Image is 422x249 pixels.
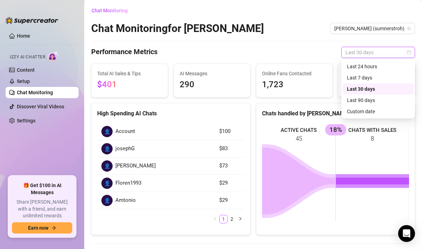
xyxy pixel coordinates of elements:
span: team [407,26,411,31]
a: Chat Monitoring [17,90,53,95]
button: Chat Monitoring [91,5,133,16]
button: left [211,215,219,223]
div: High Spending AI Chats [97,109,245,118]
article: $29 [219,179,240,187]
a: Content [17,67,35,73]
a: Settings [17,118,35,123]
span: Account [115,127,135,136]
div: Last 24 hours [343,61,414,72]
span: arrow-right [51,225,56,230]
span: Sumner (sumnerstroh) [334,23,411,34]
div: Chats handled by [PERSON_NAME] [262,109,409,118]
div: 👤 [101,195,113,206]
h2: Chat Monitoring for [PERSON_NAME] [91,22,264,35]
button: right [236,215,245,223]
div: Custom date [343,106,414,117]
div: Custom date [347,108,409,115]
article: $83 [219,145,240,153]
div: 👤 [101,143,113,154]
div: Last 90 days [347,96,409,104]
span: 1,723 [262,78,327,91]
div: Last 90 days [343,95,414,106]
span: calendar [407,50,411,55]
span: Share [PERSON_NAME] with a friend, and earn unlimited rewards [12,199,72,219]
li: Next Page [236,215,245,223]
span: Total AI Sales & Tips [97,70,162,77]
span: $401 [97,79,117,89]
img: AI Chatter [48,51,59,61]
span: Online Fans Contacted [262,70,327,77]
div: Last 7 days [347,74,409,82]
article: $100 [219,127,240,136]
div: 👤 [101,160,113,172]
span: Amtonio [115,196,136,205]
span: Earn now [28,225,48,231]
span: Floren1993 [115,179,141,187]
span: Last 30 days [346,47,411,58]
li: 1 [219,215,228,223]
div: Last 7 days [343,72,414,83]
img: logo-BBDzfeDw.svg [6,17,58,24]
div: Open Intercom Messenger [398,225,415,242]
a: 1 [220,215,227,223]
div: 👤 [101,126,113,137]
article: $29 [219,196,240,205]
span: Izzy AI Chatter [10,54,45,60]
div: Last 30 days [347,85,409,93]
div: 👤 [101,178,113,189]
article: $73 [219,162,240,170]
span: left [213,217,217,221]
span: right [238,217,242,221]
span: josephG [115,145,135,153]
span: AI Messages [180,70,245,77]
a: Discover Viral Videos [17,104,64,109]
div: Last 24 hours [347,63,409,70]
a: Setup [17,78,30,84]
li: Previous Page [211,215,219,223]
span: [PERSON_NAME] [115,162,156,170]
span: Chat Monitoring [92,8,128,13]
a: 2 [228,215,236,223]
a: Home [17,33,30,39]
span: 🎁 Get $100 in AI Messages [12,182,72,196]
button: Earn nowarrow-right [12,222,72,234]
div: Last 30 days [343,83,414,95]
span: 290 [180,78,245,91]
h4: Performance Metrics [91,47,158,58]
